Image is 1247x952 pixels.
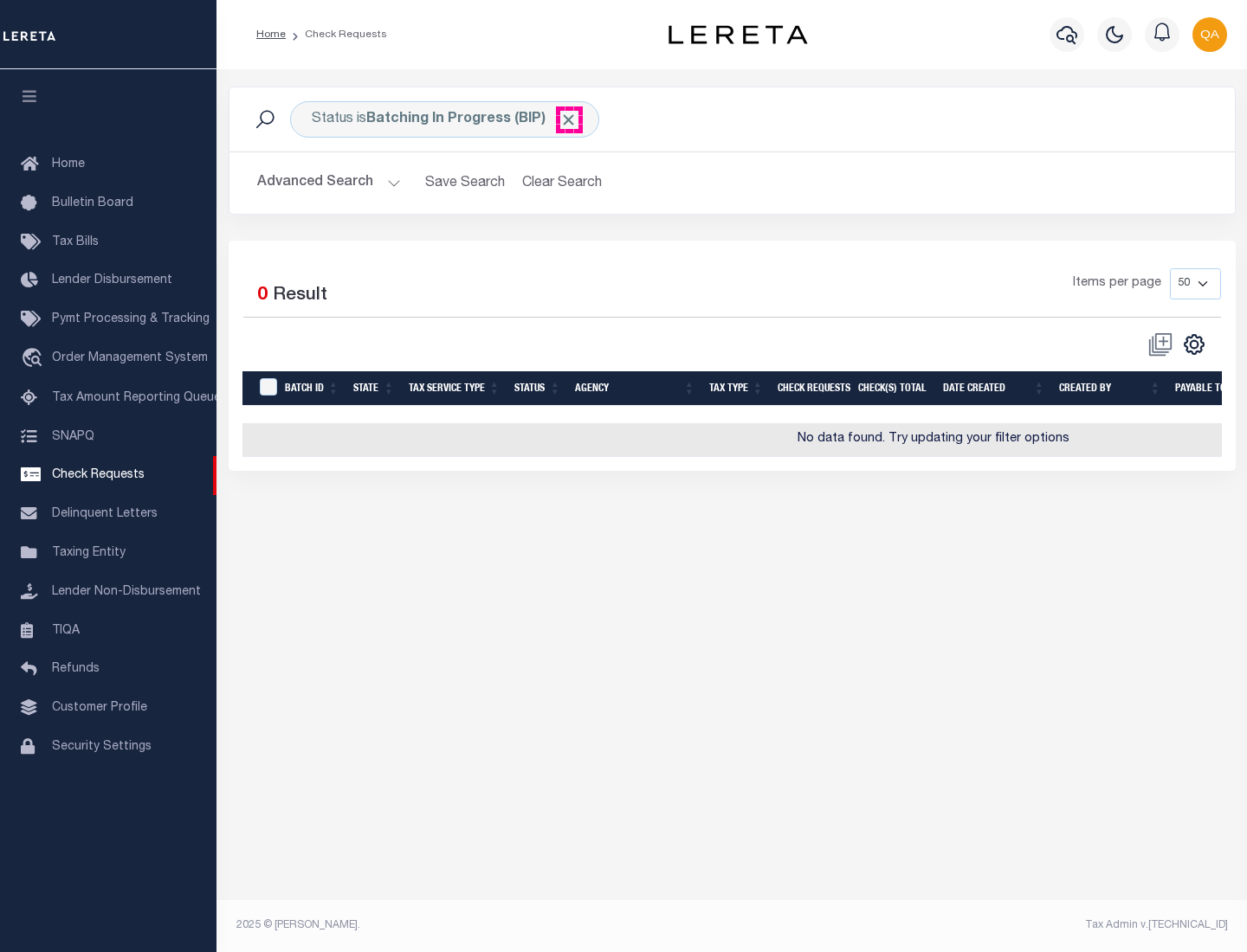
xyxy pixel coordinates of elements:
[52,624,80,636] span: TIQA
[507,371,568,407] th: Status: activate to sort column ascending
[402,371,507,407] th: Tax Service Type: activate to sort column ascending
[257,286,268,305] span: 0
[568,371,702,407] th: Agency: activate to sort column ascending
[702,371,771,407] th: Tax Type: activate to sort column ascending
[52,236,99,248] span: Tax Bills
[415,166,515,200] button: Save Search
[1052,371,1168,407] th: Created By: activate to sort column ascending
[21,348,48,370] i: travel_explore
[1073,274,1161,293] span: Items per page
[1192,17,1227,52] img: svg+xml;base64,PHN2ZyB4bWxucz0iaHR0cDovL3d3dy53My5vcmcvMjAwMC9zdmciIHBvaW50ZXItZXZlbnRzPSJub25lIi...
[52,352,208,364] span: Order Management System
[52,547,126,559] span: Taxing Entity
[52,392,221,404] span: Tax Amount Reporting Queue
[257,166,401,200] button: Advanced Search
[745,917,1228,933] div: Tax Admin v.[TECHNICAL_ID]
[52,508,158,520] span: Delinquent Letters
[669,25,807,44] img: logo-dark.svg
[515,166,610,200] button: Clear Search
[52,197,133,209] span: Bulletin Board
[223,917,733,933] div: 2025 © [PERSON_NAME].
[256,29,286,40] a: Home
[52,274,172,286] span: Lender Disbursement
[52,702,147,714] span: Customer Profile
[52,741,152,753] span: Security Settings
[278,371,346,407] th: Batch Id: activate to sort column ascending
[771,371,851,407] th: Check Requests
[52,663,100,675] span: Refunds
[346,371,402,407] th: State: activate to sort column ascending
[52,586,201,598] span: Lender Non-Disbursement
[290,101,599,138] div: Status is
[286,27,387,42] li: Check Requests
[559,111,578,129] span: Click to Remove
[273,282,327,310] label: Result
[52,469,145,481] span: Check Requests
[366,113,578,126] b: Batching In Progress (BIP)
[52,430,94,442] span: SNAPQ
[936,371,1052,407] th: Date Created: activate to sort column ascending
[851,371,936,407] th: Check(s) Total
[52,158,85,170] span: Home
[52,313,210,325] span: Pymt Processing & Tracking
